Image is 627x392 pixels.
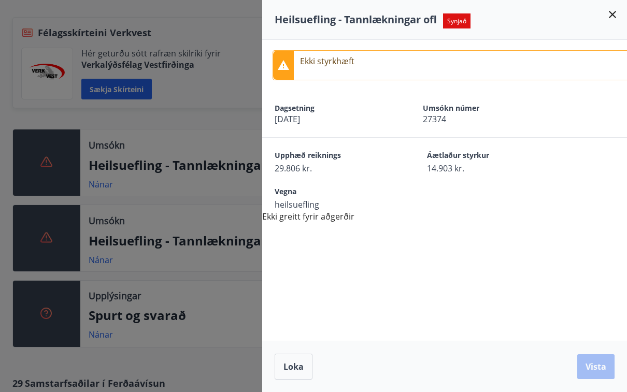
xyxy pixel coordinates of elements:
span: Vegna [275,186,391,199]
span: Synjað [443,13,471,28]
span: 29.806 kr. [275,163,391,174]
span: [DATE] [275,113,387,125]
span: 14.903 kr. [427,163,543,174]
span: 27374 [423,113,535,125]
span: Áætlaður styrkur [427,150,543,163]
span: heilsuefling [275,199,391,210]
span: Loka [283,361,304,372]
span: Upphæð reiknings [275,150,391,163]
span: Dagsetning [275,103,387,113]
div: Ekki greitt fyrir aðgerðir [262,40,627,223]
p: Ekki styrkhæft [300,55,354,67]
span: Umsókn númer [423,103,535,113]
span: Heilsuefling - Tannlækningar ofl [275,12,437,26]
button: Loka [275,354,312,380]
